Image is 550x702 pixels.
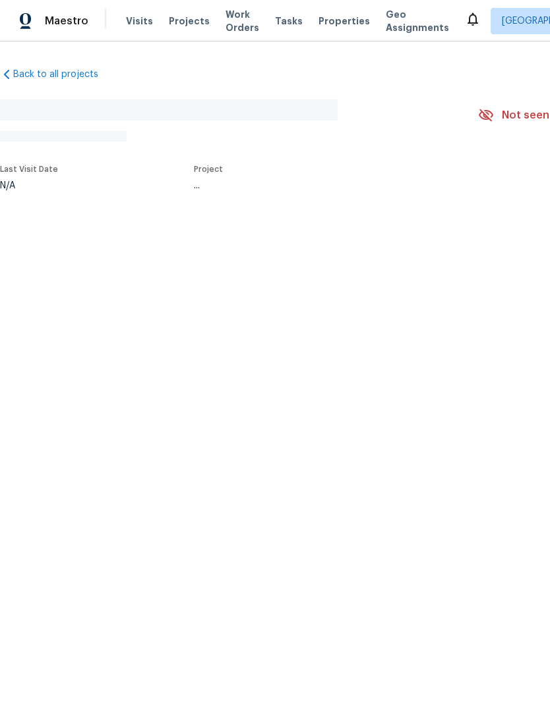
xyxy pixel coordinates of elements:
[126,14,153,28] span: Visits
[194,181,447,190] div: ...
[194,165,223,173] span: Project
[386,8,449,34] span: Geo Assignments
[45,14,88,28] span: Maestro
[319,14,370,28] span: Properties
[275,16,303,26] span: Tasks
[226,8,259,34] span: Work Orders
[169,14,210,28] span: Projects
